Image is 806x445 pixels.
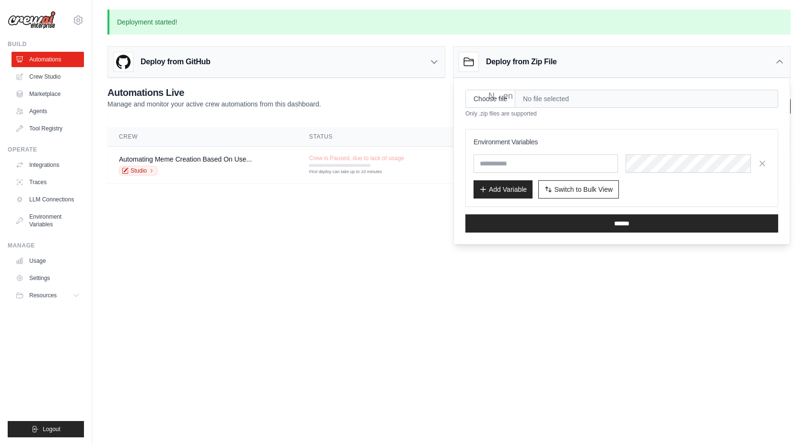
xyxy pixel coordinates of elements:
[12,86,84,102] a: Marketplace
[8,40,84,48] div: Build
[12,69,84,84] a: Crew Studio
[114,52,133,71] img: GitHub Logo
[8,11,56,29] img: Logo
[12,253,84,269] a: Usage
[486,56,557,68] h3: Deploy from Zip File
[141,56,210,68] h3: Deploy from GitHub
[554,185,613,194] span: Switch to Bulk View
[465,90,515,108] input: Choose file
[297,127,441,147] th: Status
[43,425,60,433] span: Logout
[474,137,770,147] h3: Environment Variables
[465,110,778,117] p: Only .zip files are supported
[8,242,84,249] div: Manage
[12,270,84,286] a: Settings
[107,99,321,109] p: Manage and monitor your active crew automations from this dashboard.
[29,292,57,299] span: Resources
[107,10,791,35] p: Deployment started!
[538,180,619,199] button: Switch to Bulk View
[12,175,84,190] a: Traces
[474,180,533,199] button: Add Variable
[441,127,503,147] th: URL
[8,146,84,153] div: Operate
[12,209,84,232] a: Environment Variables
[12,52,84,67] a: Automations
[309,154,404,162] span: Crew is Paused, due to lack of usage
[309,169,370,176] div: First deploy can take up to 10 minutes
[119,155,252,163] a: Automating Meme Creation Based On Use...
[515,90,778,108] span: No file selected
[119,166,157,176] a: Studio
[12,288,84,303] button: Resources
[8,421,84,437] button: Logout
[12,121,84,136] a: Tool Registry
[107,86,321,99] h2: Automations Live
[12,192,84,207] a: LLM Connections
[12,157,84,173] a: Integrations
[12,104,84,119] a: Agents
[107,127,297,147] th: Crew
